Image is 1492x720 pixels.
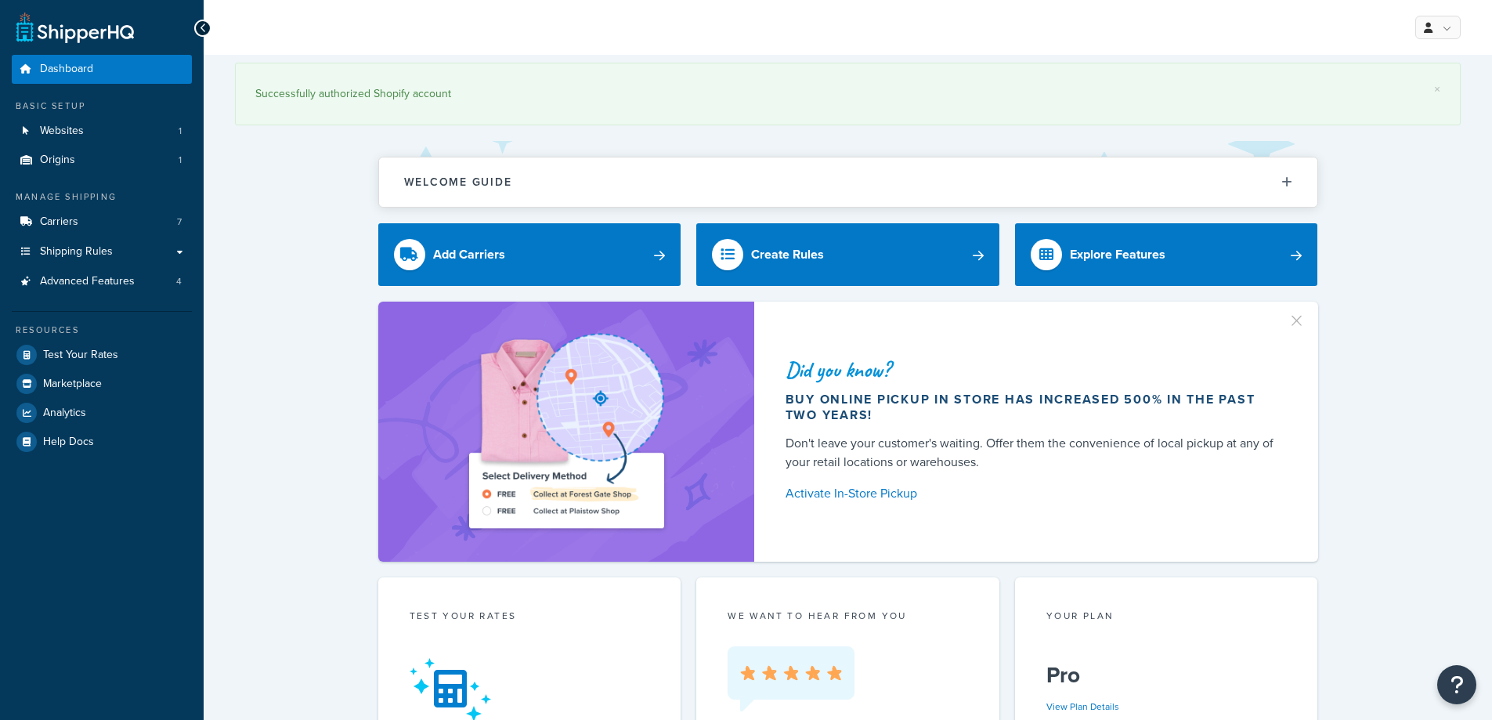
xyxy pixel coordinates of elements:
a: Create Rules [696,223,999,286]
span: 7 [177,215,182,229]
button: Open Resource Center [1437,665,1476,704]
div: Did you know? [786,359,1281,381]
li: Advanced Features [12,267,192,296]
a: Websites1 [12,117,192,146]
div: Add Carriers [433,244,505,266]
span: Help Docs [43,436,94,449]
div: Successfully authorized Shopify account [255,83,1440,105]
div: Create Rules [751,244,824,266]
h2: Welcome Guide [404,176,512,188]
span: Websites [40,125,84,138]
div: Test your rates [410,609,650,627]
span: 1 [179,154,182,167]
a: Shipping Rules [12,237,192,266]
li: Carriers [12,208,192,237]
a: × [1434,83,1440,96]
h5: Pro [1046,663,1287,688]
a: Help Docs [12,428,192,456]
a: Test Your Rates [12,341,192,369]
a: View Plan Details [1046,700,1119,714]
a: Dashboard [12,55,192,84]
span: Analytics [43,407,86,420]
a: Carriers7 [12,208,192,237]
span: Carriers [40,215,78,229]
a: Explore Features [1015,223,1318,286]
a: Advanced Features4 [12,267,192,296]
a: Marketplace [12,370,192,398]
p: we want to hear from you [728,609,968,623]
span: 1 [179,125,182,138]
div: Explore Features [1070,244,1165,266]
div: Basic Setup [12,99,192,113]
img: ad-shirt-map-b0359fc47e01cab431d101c4b569394f6a03f54285957d908178d52f29eb9668.png [424,325,708,538]
div: Manage Shipping [12,190,192,204]
span: Origins [40,154,75,167]
div: Buy online pickup in store has increased 500% in the past two years! [786,392,1281,423]
div: Resources [12,324,192,337]
li: Origins [12,146,192,175]
a: Activate In-Store Pickup [786,483,1281,505]
span: 4 [176,275,182,288]
span: Marketplace [43,378,102,391]
div: Your Plan [1046,609,1287,627]
a: Analytics [12,399,192,427]
span: Advanced Features [40,275,135,288]
span: Dashboard [40,63,93,76]
button: Welcome Guide [379,157,1317,207]
div: Don't leave your customer's waiting. Offer them the convenience of local pickup at any of your re... [786,434,1281,472]
span: Test Your Rates [43,349,118,362]
a: Add Carriers [378,223,681,286]
li: Websites [12,117,192,146]
span: Shipping Rules [40,245,113,259]
a: Origins1 [12,146,192,175]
